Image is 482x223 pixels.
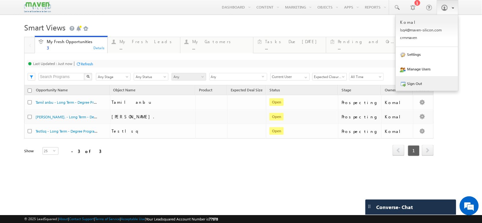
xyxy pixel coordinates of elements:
a: Contact Support [69,217,94,221]
a: Any [172,73,206,81]
div: Prospecting [342,128,378,134]
div: Tasks Due [DATE] [265,39,322,44]
div: Last Updated : Just now [33,61,72,66]
a: Status [266,87,283,95]
span: prev [393,145,404,156]
a: All Time [349,73,384,81]
div: ... [119,45,176,50]
span: Product [199,88,212,92]
span: Any [210,73,262,81]
p: lsq4@ maven -sili con.c om [400,28,454,32]
input: Search Programs [38,73,85,81]
div: Pending and Overdue Tasks [338,39,395,44]
span: © 2025 LeadSquared | | | | | [24,216,218,222]
em: Start Chat [86,175,115,183]
a: My Customers... [180,37,253,53]
div: Komal [385,100,410,105]
div: ... [265,45,322,50]
span: Stage [342,88,351,92]
a: Stage [338,87,354,95]
div: Show [24,148,37,154]
div: Any [209,73,267,81]
span: Open [269,127,284,135]
span: Expected Deal Size [231,88,262,92]
div: Komal [385,114,410,120]
img: Search [86,75,90,78]
span: Any Stage [96,74,128,80]
a: Expected Closure Date [312,73,347,81]
span: Open [269,113,284,121]
span: [PERSON_NAME]. [112,114,154,119]
span: Opportunity Name [36,88,68,92]
a: Any Status [134,73,168,81]
div: ... [192,45,249,50]
a: next [422,146,434,156]
a: Testlsq - Long Term - Degree Program - - Executive [DOMAIN_NAME] in VLSI Design - [36,128,178,134]
a: Show All Items [301,73,309,80]
span: Any Status [134,74,166,80]
a: My Fresh Leads... [107,37,180,53]
div: Prospecting [342,114,378,120]
div: My Fresh Opportunities [47,39,104,44]
a: About [59,217,68,221]
span: Tamil anbu [112,99,151,105]
span: select [262,75,267,78]
input: Type to Search [270,73,310,81]
p: crmma ven [400,35,454,40]
div: 3 [47,45,104,50]
span: Object Name [110,87,139,95]
span: 25 [43,148,53,154]
a: Any Stage [96,73,131,81]
a: Tasks Due [DATE]... [253,37,326,53]
div: 1 - 3 of 3 [56,148,101,155]
div: Chat with us now [33,33,107,42]
textarea: Type your message and hit 'Enter' [8,59,116,169]
a: Manage Users [396,62,458,76]
span: select [53,149,58,152]
span: Testlsq [112,128,139,134]
span: 77978 [209,217,218,221]
div: Refresh [81,62,93,66]
a: Pending and Overdue Tasks... [326,37,399,53]
span: next [422,145,434,156]
a: Expected Deal Size [227,87,266,95]
a: My Fresh Opportunities3Details [35,36,108,54]
span: All Time [350,74,382,80]
input: Check all records [28,89,32,93]
img: d_60004797649_company_0_60004797649 [11,33,27,42]
span: Smart Views [24,22,65,32]
a: Tamil anbu - Long Term - Degree Program - - Executive [DOMAIN_NAME] in VLSI Design - [36,99,185,105]
a: Settings [396,47,458,62]
div: Minimize live chat window [104,3,119,18]
a: Acceptable Use [121,217,145,221]
span: Converse - Chat [377,204,413,210]
img: carter-drag [367,204,372,209]
a: Opportunity Name [33,87,71,95]
a: Terms of Service [95,217,120,221]
p: Komal [400,19,454,25]
div: Komal [385,128,410,134]
a: [PERSON_NAME]. - Long Term - Degree Program - - Executive [DOMAIN_NAME] in VLSI Design - [36,114,197,119]
span: Owner [385,88,396,92]
div: My Fresh Leads [119,39,176,44]
span: Your Leadsquared Account Number is [146,217,218,221]
a: Komal lsq4@maven-silicon.com crmmaven [396,15,458,47]
div: ... [338,45,395,50]
span: Open [269,98,284,106]
span: Expected Closure Date [313,74,345,80]
span: Any [172,74,204,80]
img: Custom Logo [24,2,51,13]
a: prev [393,146,404,156]
div: Details [93,45,105,50]
a: Sign Out [396,76,458,91]
div: My Customers [192,39,249,44]
span: 1 [408,145,420,156]
div: Prospecting [342,100,378,105]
